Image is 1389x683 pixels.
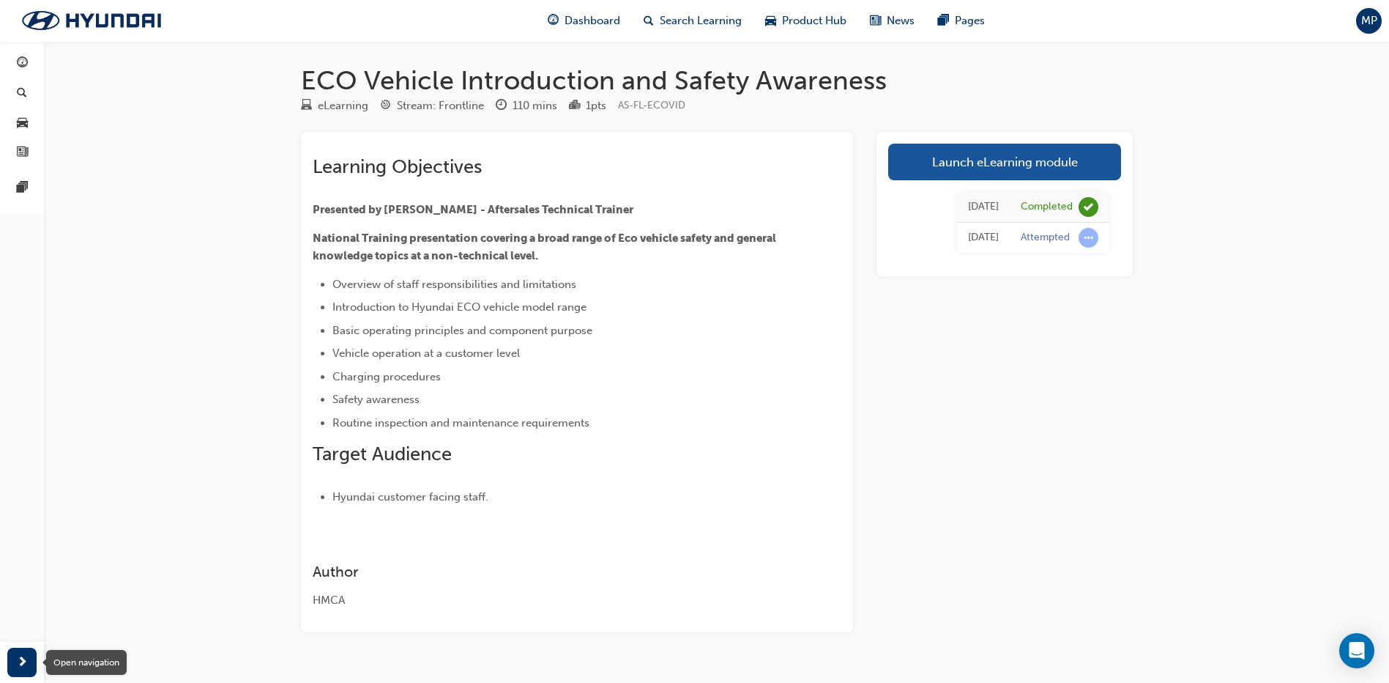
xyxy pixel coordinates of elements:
div: Type [301,97,368,115]
a: pages-iconPages [926,6,997,36]
div: Stream: Frontline [397,97,484,114]
span: News [887,12,915,29]
div: Stream [380,97,484,115]
a: guage-iconDashboard [536,6,632,36]
span: Learning Objectives [313,155,482,178]
a: search-iconSearch Learning [632,6,753,36]
div: Points [569,97,606,115]
div: HMCA [313,592,789,609]
span: Introduction to Hyundai ECO vehicle model range [332,300,586,314]
div: Duration [496,97,557,115]
span: guage-icon [548,12,559,30]
div: 110 mins [513,97,557,114]
span: Dashboard [565,12,620,29]
a: car-iconProduct Hub [753,6,858,36]
span: Search Learning [660,12,742,29]
span: Routine inspection and maintenance requirements [332,416,589,429]
button: MP [1356,8,1382,34]
div: Completed [1021,200,1073,214]
h3: Author [313,564,789,580]
span: search-icon [17,87,27,100]
span: Target Audience [313,443,452,465]
span: learningResourceType_ELEARNING-icon [301,100,312,113]
img: Trak [7,5,176,36]
div: Attempted [1021,231,1070,245]
span: Charging procedures [332,370,441,383]
div: Mon Sep 22 2025 14:50:07 GMT+1000 (Australian Eastern Standard Time) [968,229,999,246]
span: clock-icon [496,100,507,113]
span: pages-icon [17,182,28,195]
span: car-icon [17,117,28,130]
a: news-iconNews [858,6,926,36]
span: Presented by [PERSON_NAME] [313,203,477,216]
span: Learning resource code [618,99,685,111]
span: Pages [955,12,985,29]
span: learningRecordVerb_COMPLETE-icon [1079,197,1098,217]
span: National Training presentation covering a broad range of Eco vehicle safety and general knowledge... [313,232,778,262]
span: Product Hub [782,12,846,29]
span: search-icon [644,12,654,30]
span: news-icon [870,12,881,30]
span: learningRecordVerb_ATTEMPT-icon [1079,228,1098,248]
div: Open navigation [46,650,127,675]
span: Overview of staff responsibilities and limitations [332,278,576,291]
span: next-icon [17,654,28,672]
span: Vehicle operation at a customer level [332,347,520,360]
span: - Aftersales Technical Trainer [480,203,633,216]
div: 1 pts [586,97,606,114]
span: news-icon [17,147,28,160]
h1: ECO Vehicle Introduction and Safety Awareness [301,64,1133,97]
span: Basic operating principles and component purpose [332,324,592,337]
div: Open Intercom Messenger [1339,633,1374,668]
span: pages-icon [938,12,949,30]
span: MP [1361,12,1377,29]
span: Hyundai customer facing staff. [332,490,488,503]
span: podium-icon [569,100,580,113]
a: Launch eLearning module [888,144,1121,180]
div: eLearning [318,97,368,114]
span: guage-icon [17,57,28,70]
span: car-icon [765,12,776,30]
div: Thu Sep 25 2025 09:44:57 GMT+1000 (Australian Eastern Standard Time) [968,199,999,215]
span: target-icon [380,100,391,113]
span: Safety awareness [332,393,420,406]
